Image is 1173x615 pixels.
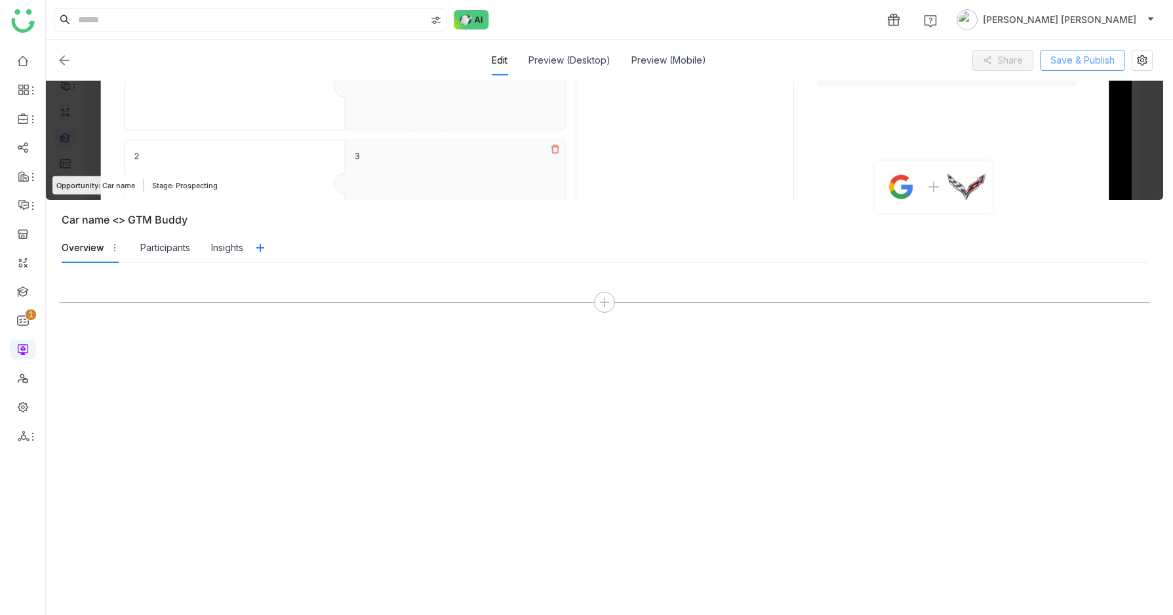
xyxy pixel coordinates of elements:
img: ask-buddy-normal.svg [454,10,489,30]
div: Edit [492,45,507,75]
button: Save & Publish [1040,50,1125,71]
p: 1 [28,308,33,321]
img: help.svg [924,14,937,28]
span: Opportunity: Car name [56,180,135,191]
span: Stage: Prospecting [152,180,218,191]
span: [PERSON_NAME] [PERSON_NAME] [983,12,1136,27]
img: logo [11,9,35,33]
div: Car name <> GTM Buddy [62,213,1163,226]
img: avatar [957,9,978,30]
div: Preview (Mobile) [631,45,706,75]
div: Preview (Desktop) [528,45,610,75]
img: back.svg [56,52,72,68]
img: search-type.svg [431,15,441,26]
span: Save & Publish [1050,53,1115,68]
nz-badge-sup: 1 [26,309,36,320]
div: Overview [62,241,104,255]
div: Insights [211,241,243,255]
button: [PERSON_NAME] [PERSON_NAME] [954,9,1157,30]
div: Participants [140,241,190,255]
button: Share [972,50,1033,71]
